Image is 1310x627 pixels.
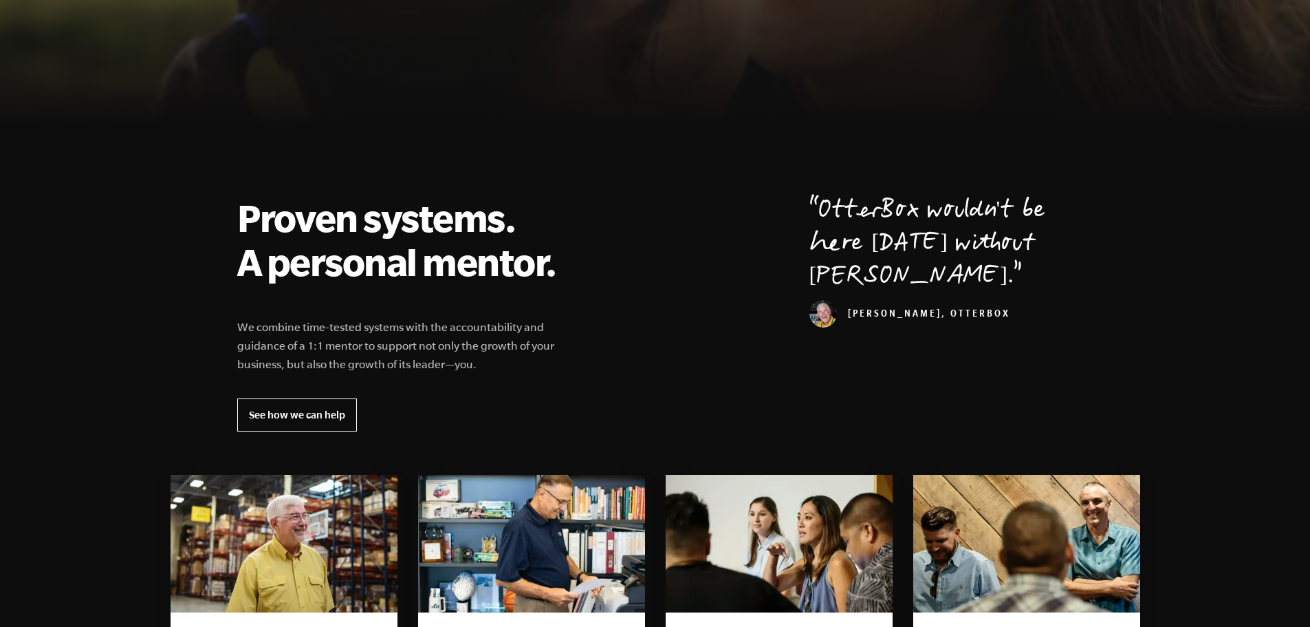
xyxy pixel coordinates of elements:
a: See how we can help [237,398,357,432]
p: We combine time-tested systems with the accountability and guidance of a 1:1 mentor to support no... [237,318,573,374]
img: Books include beyond the e myth, e-myth, the e myth [913,474,1140,613]
cite: [PERSON_NAME], OtterBox [809,310,1010,321]
h2: Proven systems. A personal mentor. [237,195,573,284]
img: Books include beyond the e myth, e-myth, the e myth [666,474,893,613]
img: Curt Richardson, OtterBox [809,300,837,328]
p: OtterBox wouldn't be here [DATE] without [PERSON_NAME]. [809,195,1073,295]
img: beyond the e myth, e-myth, the e myth [418,474,645,613]
img: beyond the e myth, e-myth, the e myth, e myth revisited [171,474,397,613]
